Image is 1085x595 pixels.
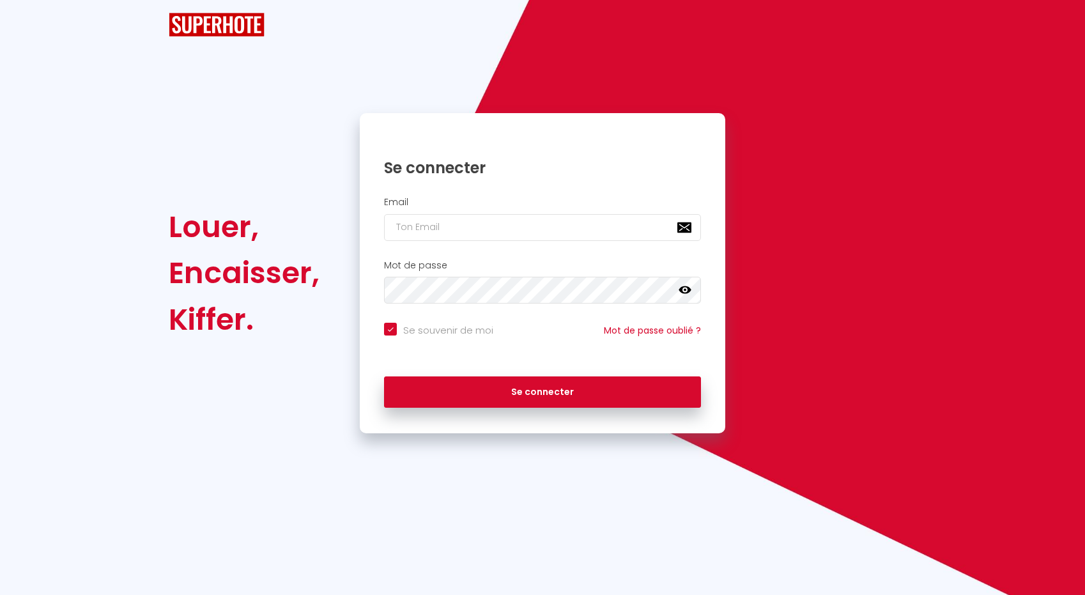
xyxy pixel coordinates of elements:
[384,376,701,408] button: Se connecter
[384,197,701,208] h2: Email
[169,250,319,296] div: Encaisser,
[169,297,319,343] div: Kiffer.
[169,13,265,36] img: SuperHote logo
[384,158,701,178] h1: Se connecter
[384,260,701,271] h2: Mot de passe
[604,324,701,337] a: Mot de passe oublié ?
[384,214,701,241] input: Ton Email
[169,204,319,250] div: Louer,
